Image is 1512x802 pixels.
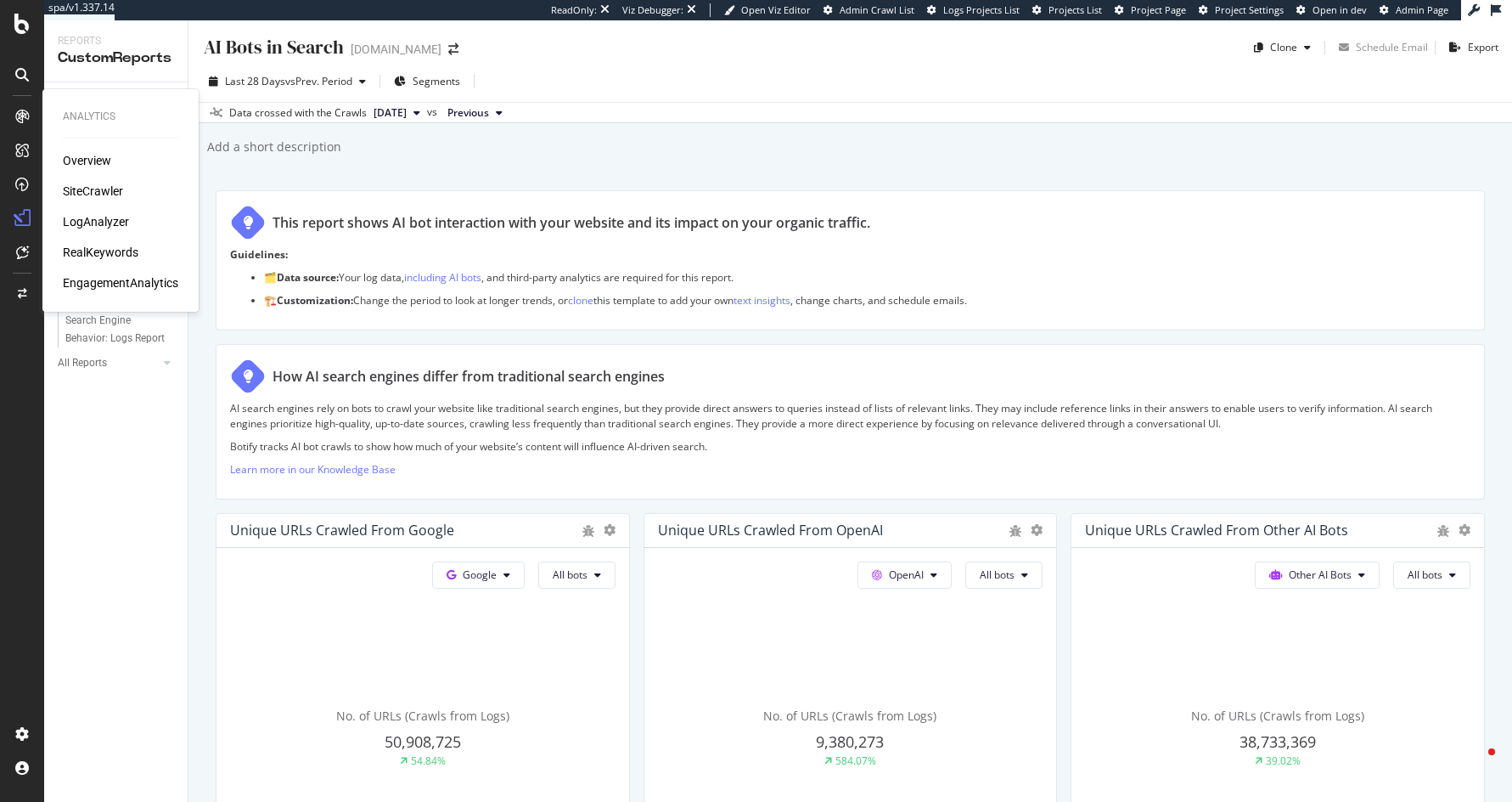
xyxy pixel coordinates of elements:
a: including AI bots [404,270,481,285]
p: AI search engines rely on bots to crawl your website like traditional search engines, but they pr... [230,401,1470,430]
div: Search Engine Behavior: Logs Report [65,312,166,347]
a: Project Settings [1199,3,1284,17]
button: All bots [1393,562,1470,589]
div: How AI search engines differ from traditional search enginesAI search engines rely on bots to cra... [216,344,1485,500]
span: 9,380,273 [816,731,884,752]
span: Google [463,568,497,582]
a: Overview [63,152,111,169]
div: Export [1468,40,1498,54]
div: This report shows AI bot interaction with your website and its impact on your organic traffic. [273,213,870,233]
a: LogAnalyzer [63,213,129,230]
span: Admin Page [1396,3,1448,16]
p: Botify tracks AI bot crawls to show how much of your website’s content will influence AI-driven s... [230,439,1470,454]
strong: Guidelines: [230,247,288,262]
div: CustomReports [58,48,174,68]
span: Open in dev [1312,3,1367,16]
a: Logs Projects List [927,3,1020,17]
span: No. of URLs (Crawls from Logs) [1191,708,1364,724]
div: ReadOnly: [551,3,597,17]
span: Project Settings [1215,3,1284,16]
div: arrow-right-arrow-left [448,43,458,55]
span: All bots [1408,568,1442,582]
p: 🏗️ Change the period to look at longer trends, or this template to add your own , change charts, ... [264,293,1470,308]
div: Reports [58,34,174,48]
div: Add a short description [205,138,341,155]
a: EngagementAnalytics [63,274,178,291]
button: Google [432,562,525,589]
a: Admin Crawl List [823,3,914,17]
div: Analytics [63,110,178,124]
div: All Reports [58,354,107,372]
iframe: Intercom live chat [1454,744,1495,785]
a: Open Viz Editor [724,3,811,17]
span: OpenAI [889,568,924,582]
span: Last 28 Days [225,74,285,88]
div: [DOMAIN_NAME] [351,41,441,58]
a: text insights [734,293,790,308]
div: Unique URLs Crawled from Google [230,522,454,539]
div: Clone [1270,40,1297,54]
button: OpenAI [857,562,952,589]
a: Open in dev [1296,3,1367,17]
a: Project Page [1115,3,1186,17]
span: Previous [447,105,489,121]
button: Export [1442,34,1498,61]
p: 🗂️ Your log data, , and third-party analytics are required for this report. [264,270,1470,285]
button: [DATE] [367,103,427,123]
button: Schedule Email [1332,34,1428,61]
strong: Customization: [277,293,353,308]
button: Last 28 DaysvsPrev. Period [202,68,373,95]
a: RealKeywords [63,244,138,261]
span: Projects List [1048,3,1102,16]
span: No. of URLs (Crawls from Logs) [763,708,936,724]
strong: Data source: [277,270,339,285]
a: clone [568,293,593,308]
a: Admin Page [1380,3,1448,17]
div: AI Bots in Search [202,34,344,60]
span: Admin Crawl List [840,3,914,16]
span: vs [427,104,441,120]
div: Schedule Email [1356,40,1428,54]
a: Projects List [1032,3,1102,17]
span: No. of URLs (Crawls from Logs) [336,708,509,724]
span: Open Viz Editor [741,3,811,16]
div: bug [1436,525,1450,537]
div: Unique URLs Crawled from Other AI Bots [1085,522,1348,539]
span: Segments [413,74,460,88]
span: Logs Projects List [943,3,1020,16]
div: This report shows AI bot interaction with your website and its impact on your organic traffic.Gui... [216,190,1485,330]
button: Clone [1247,34,1318,61]
a: Search Engine Behavior: Logs Report [65,312,176,347]
div: How AI search engines differ from traditional search engines [273,367,665,387]
span: Project Page [1131,3,1186,16]
button: Previous [441,103,509,123]
a: SiteCrawler [63,183,123,200]
div: bug [1009,525,1022,537]
button: All bots [965,562,1043,589]
button: All bots [538,562,615,589]
span: vs Prev. Period [285,74,352,88]
span: Other AI Bots [1289,568,1352,582]
div: Viz Debugger: [622,3,683,17]
a: Learn more in our Knowledge Base [230,462,396,477]
div: bug [582,525,595,537]
div: Unique URLs Crawled from OpenAI [658,522,883,539]
div: 584.07% [835,754,876,768]
button: Segments [387,68,467,95]
span: All bots [553,568,587,582]
a: All Reports [58,354,159,372]
span: 50,908,725 [385,731,461,752]
div: Data crossed with the Crawls [229,105,367,121]
button: Other AI Bots [1255,562,1380,589]
span: 38,733,369 [1239,731,1316,752]
span: All bots [980,568,1015,582]
div: 54.84% [411,754,446,768]
div: 39.02% [1266,754,1301,768]
span: 2025 Aug. 24th [374,105,407,121]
